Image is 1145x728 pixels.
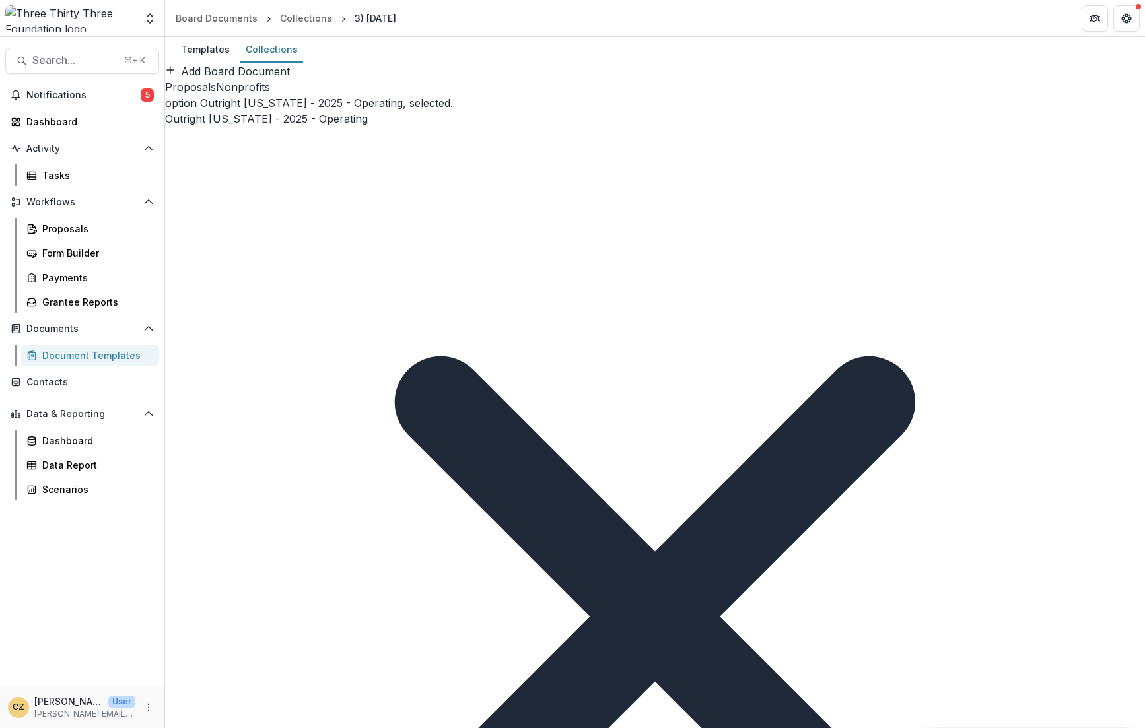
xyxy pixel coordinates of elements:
p: User [108,696,135,708]
a: Dashboard [21,430,159,451]
span: Documents [26,323,138,335]
button: Notifications5 [5,84,159,106]
p: [PERSON_NAME][EMAIL_ADDRESS][DOMAIN_NAME] [34,708,135,720]
button: Get Help [1113,5,1140,32]
a: Payments [21,267,159,288]
div: Tasks [42,168,149,182]
div: Form Builder [42,246,149,260]
a: Board Documents [170,9,263,28]
span: Activity [26,143,138,154]
a: Tasks [21,164,159,186]
a: Grantee Reports [21,291,159,313]
div: Dashboard [42,434,149,447]
button: Open Data & Reporting [5,403,159,424]
button: Partners [1082,5,1108,32]
div: Payments [42,271,149,284]
button: More [141,700,156,715]
div: Collections [240,40,303,59]
button: Open entity switcher [141,5,159,32]
div: Proposals [42,222,149,236]
a: Templates [176,37,235,63]
div: Templates [176,40,235,59]
nav: breadcrumb [170,9,401,28]
button: Open Activity [5,138,159,159]
div: ⌘ + K [121,53,148,68]
a: Collections [275,9,337,28]
a: Data Report [21,454,159,476]
button: Nonprofits [216,79,270,95]
span: Outright [US_STATE] - 2025 - Operating [165,112,368,125]
div: Dashboard [26,115,149,129]
a: Document Templates [21,345,159,366]
a: Collections [240,37,303,63]
div: Data Report [42,458,149,472]
div: Collections [280,11,332,25]
div: Board Documents [176,11,258,25]
a: Dashboard [5,111,159,133]
div: 3) [DATE] [355,11,396,25]
span: Contacts [26,377,149,388]
img: Three Thirty Three Foundation logo [5,5,135,32]
span: Workflows [26,197,138,208]
a: Form Builder [21,242,159,264]
p: [PERSON_NAME] [34,694,103,708]
a: Proposals [21,218,159,240]
button: Open Workflows [5,191,159,213]
span: Notifications [26,90,141,101]
button: Open Documents [5,318,159,339]
div: Document Templates [42,348,149,362]
span: Data & Reporting [26,409,138,420]
span: Search... [32,54,116,67]
button: Add Board Document [165,63,290,79]
button: Search... [5,48,159,74]
span: option Outright [US_STATE] - 2025 - Operating, selected. [165,96,453,110]
button: Open Contacts [5,372,159,393]
div: Grantee Reports [42,295,149,309]
button: Proposals [165,79,216,95]
div: Christine Zachai [13,703,24,711]
div: Scenarios [42,482,149,496]
span: 5 [141,88,154,102]
a: Scenarios [21,479,159,500]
